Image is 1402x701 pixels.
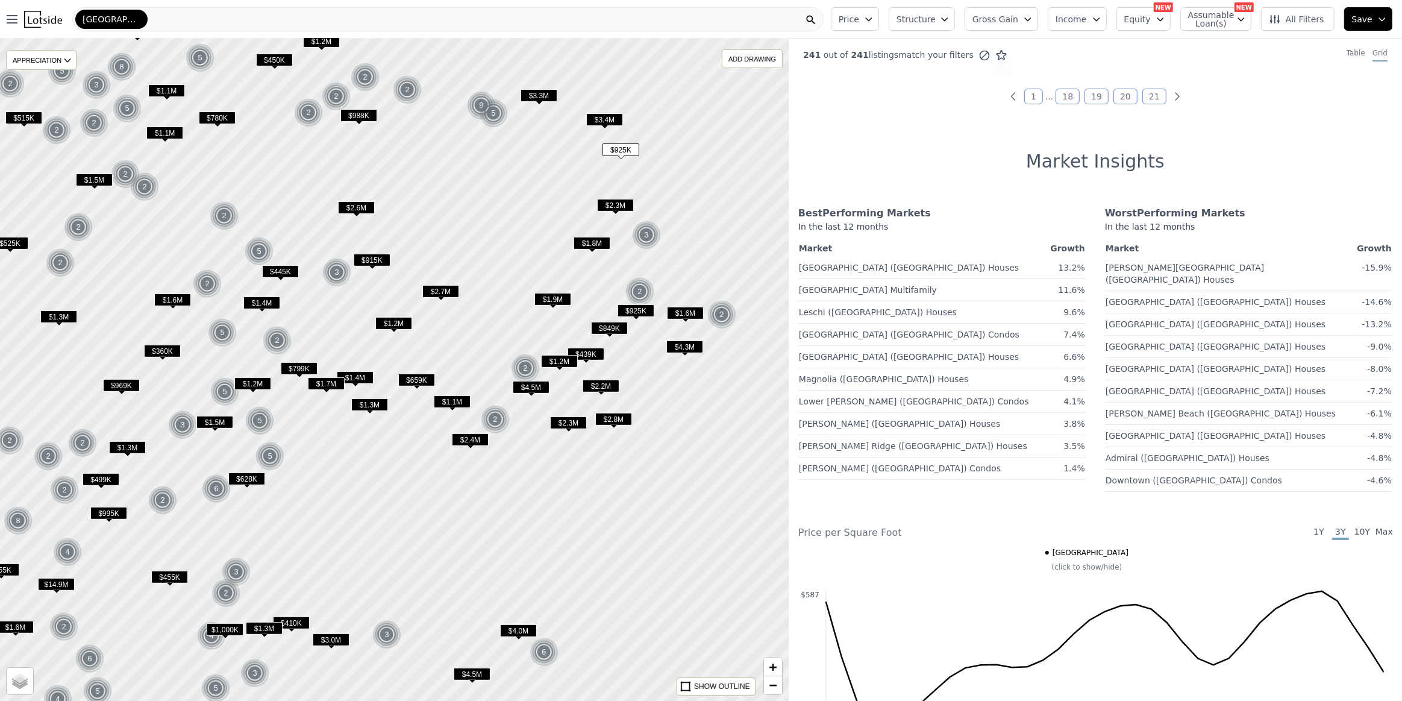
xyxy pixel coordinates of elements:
[422,285,459,303] div: $2.7M
[481,405,510,434] div: 2
[1026,151,1165,172] h1: Market Insights
[1106,315,1325,330] a: [GEOGRAPHIC_DATA] ([GEOGRAPHIC_DATA]) Houses
[1367,364,1392,374] span: -8.0%
[5,112,42,129] div: $515K
[1063,307,1085,317] span: 9.6%
[34,442,63,471] div: 2
[1106,448,1269,464] a: Admiral ([GEOGRAPHIC_DATA]) Houses
[111,160,140,189] div: 2
[46,248,75,277] img: g1.png
[1106,426,1325,442] a: [GEOGRAPHIC_DATA] ([GEOGRAPHIC_DATA]) Houses
[24,11,62,28] img: Lotside
[234,377,271,395] div: $1.2M
[393,75,422,104] div: 2
[151,571,188,583] span: $455K
[972,13,1018,25] span: Gross Gain
[202,474,231,503] div: 6
[434,395,471,408] span: $1.1M
[375,317,412,335] div: $1.2M
[393,75,422,104] img: g1.png
[199,112,236,129] div: $780K
[798,240,1047,257] th: Market
[308,377,345,390] span: $1.7M
[1116,7,1171,31] button: Equity
[769,659,777,674] span: +
[111,160,140,189] img: g1.png
[351,398,388,416] div: $1.3M
[372,620,402,649] img: g1.png
[308,377,345,395] div: $1.7M
[255,442,285,471] img: g1.png
[799,325,1019,341] a: [GEOGRAPHIC_DATA] ([GEOGRAPHIC_DATA]) Condos
[1045,92,1053,101] a: Jump backward
[595,413,632,426] span: $2.8M
[1352,13,1372,25] span: Save
[83,473,119,486] span: $499K
[799,303,957,318] a: Leschi ([GEOGRAPHIC_DATA]) Houses
[4,506,33,535] div: 8
[597,199,634,216] div: $2.3M
[113,94,142,123] img: g1.png
[322,258,351,287] div: 3
[196,416,233,429] span: $1.5M
[210,201,239,230] img: g1.png
[831,7,879,31] button: Price
[1007,90,1019,102] a: Previous page
[550,417,587,429] span: $2.3M
[513,381,549,398] div: $4.5M
[337,371,374,389] div: $1.4M
[82,71,111,99] div: 3
[64,213,93,242] img: g1.png
[434,395,471,413] div: $1.1M
[53,538,83,567] img: g1.png
[1106,258,1264,286] a: [PERSON_NAME][GEOGRAPHIC_DATA] ([GEOGRAPHIC_DATA]) Houses
[511,354,540,383] div: 2
[211,579,240,608] div: 2
[338,201,375,219] div: $2.6M
[1362,263,1392,272] span: -15.9%
[889,7,955,31] button: Structure
[340,109,377,127] div: $988K
[113,94,142,123] div: 5
[262,265,299,283] div: $445K
[1142,89,1166,104] a: Page 21
[197,621,226,650] div: 4
[666,341,703,358] div: $4.3M
[210,201,239,230] div: 2
[1084,89,1109,104] a: Page 19
[144,345,181,357] span: $360K
[839,13,859,25] span: Price
[574,237,610,254] div: $1.8M
[1356,240,1392,257] th: Growth
[256,54,293,71] div: $450K
[452,433,489,446] span: $2.4M
[273,617,310,634] div: $410K
[534,293,571,306] span: $1.9M
[452,433,489,451] div: $2.4M
[1106,382,1325,397] a: [GEOGRAPHIC_DATA] ([GEOGRAPHIC_DATA]) Houses
[799,436,1027,452] a: [PERSON_NAME] Ridge ([GEOGRAPHIC_DATA]) Houses
[1024,89,1043,104] a: Page 1
[281,362,318,380] div: $799K
[568,348,604,360] span: $439K
[586,113,623,126] span: $3.4M
[240,659,269,688] div: 3
[90,507,127,524] div: $995K
[49,612,79,641] img: g1.png
[245,237,274,266] div: 5
[262,265,299,278] span: $445K
[322,258,352,287] img: g1.png
[90,507,127,520] span: $995K
[208,318,237,347] img: g1.png
[511,354,540,383] img: g1.png
[49,612,78,641] div: 2
[168,410,197,439] div: 3
[130,172,160,201] img: g1.png
[148,84,185,102] div: $1.1M
[76,174,113,191] div: $1.5M
[4,506,33,535] img: g1.png
[1124,13,1151,25] span: Equity
[168,410,198,439] img: g1.png
[398,374,435,386] span: $659K
[246,622,283,635] span: $1.3M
